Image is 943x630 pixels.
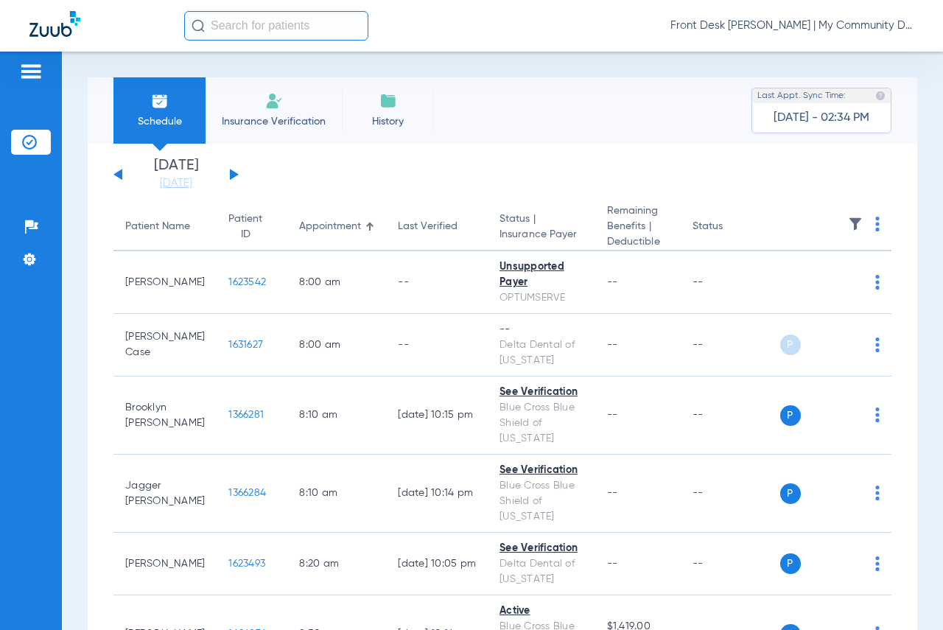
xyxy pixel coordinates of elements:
td: -- [681,533,780,595]
td: [DATE] 10:14 PM [386,455,488,533]
span: 1366284 [228,488,266,498]
span: [DATE] - 02:34 PM [774,111,869,125]
div: -- [499,322,583,337]
td: [PERSON_NAME] Case [113,314,217,377]
th: Remaining Benefits | [595,203,681,251]
img: History [379,92,397,110]
img: last sync help info [875,91,886,101]
img: group-dot-blue.svg [875,556,880,571]
td: [PERSON_NAME] [113,533,217,595]
div: Patient Name [125,219,205,234]
td: 8:20 AM [287,533,386,595]
span: -- [607,410,618,420]
img: x.svg [842,407,857,422]
td: -- [681,455,780,533]
img: group-dot-blue.svg [875,486,880,500]
td: [DATE] 10:05 PM [386,533,488,595]
td: 8:10 AM [287,455,386,533]
img: x.svg [842,337,857,352]
td: -- [681,377,780,455]
span: Schedule [125,114,194,129]
img: Search Icon [192,19,205,32]
span: Insurance Payer [499,227,583,242]
td: [PERSON_NAME] [113,251,217,314]
img: group-dot-blue.svg [875,337,880,352]
td: -- [386,314,488,377]
td: Brooklyn [PERSON_NAME] [113,377,217,455]
img: Manual Insurance Verification [265,92,283,110]
img: group-dot-blue.svg [875,407,880,422]
td: -- [386,251,488,314]
div: Last Verified [398,219,476,234]
div: Blue Cross Blue Shield of [US_STATE] [499,400,583,447]
input: Search for patients [184,11,368,41]
td: Jagger [PERSON_NAME] [113,455,217,533]
td: 8:00 AM [287,314,386,377]
div: See Verification [499,463,583,478]
div: Blue Cross Blue Shield of [US_STATE] [499,478,583,525]
span: Deductible [607,234,669,250]
span: Front Desk [PERSON_NAME] | My Community Dental Centers [670,18,914,33]
td: 8:10 AM [287,377,386,455]
span: P [780,553,801,574]
span: History [353,114,423,129]
img: group-dot-blue.svg [875,217,880,231]
div: See Verification [499,541,583,556]
td: -- [681,251,780,314]
td: [DATE] 10:15 PM [386,377,488,455]
span: 1631627 [228,340,263,350]
img: hamburger-icon [19,63,43,80]
img: Schedule [151,92,169,110]
div: Delta Dental of [US_STATE] [499,556,583,587]
img: x.svg [842,556,857,571]
div: Patient ID [228,211,276,242]
span: 1623542 [228,277,266,287]
img: filter.svg [848,217,863,231]
td: -- [681,314,780,377]
span: P [780,405,801,426]
div: OPTUMSERVE [499,290,583,306]
span: -- [607,559,618,569]
span: 1366281 [228,410,264,420]
th: Status | [488,203,595,251]
img: group-dot-blue.svg [875,275,880,290]
span: -- [607,277,618,287]
div: Unsupported Payer [499,259,583,290]
td: 8:00 AM [287,251,386,314]
div: Last Verified [398,219,458,234]
div: Patient Name [125,219,190,234]
iframe: Chat Widget [869,559,943,630]
div: See Verification [499,385,583,400]
span: -- [607,488,618,498]
div: Appointment [299,219,361,234]
div: Patient ID [228,211,262,242]
span: P [780,483,801,504]
img: x.svg [842,275,857,290]
span: 1623493 [228,559,265,569]
li: [DATE] [132,158,220,191]
img: Zuub Logo [29,11,80,37]
div: Appointment [299,219,374,234]
span: P [780,335,801,355]
th: Status [681,203,780,251]
div: Active [499,603,583,619]
span: Last Appt. Sync Time: [757,88,846,103]
span: -- [607,340,618,350]
div: Delta Dental of [US_STATE] [499,337,583,368]
span: Insurance Verification [217,114,331,129]
img: x.svg [842,486,857,500]
a: [DATE] [132,176,220,191]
